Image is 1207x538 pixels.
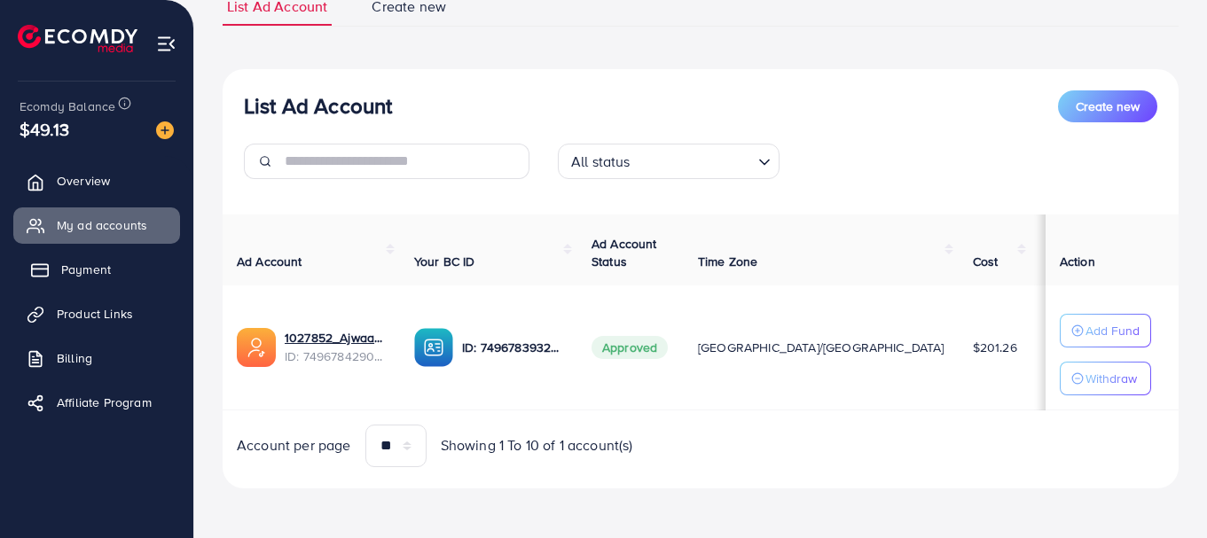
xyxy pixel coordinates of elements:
[1058,90,1157,122] button: Create new
[57,305,133,323] span: Product Links
[13,207,180,243] a: My ad accounts
[57,216,147,234] span: My ad accounts
[462,337,563,358] p: ID: 7496783932957081617
[414,253,475,270] span: Your BC ID
[1086,320,1140,341] p: Add Fund
[237,328,276,367] img: ic-ads-acc.e4c84228.svg
[973,253,999,270] span: Cost
[1060,253,1095,270] span: Action
[285,329,386,347] a: 1027852_Ajwaa Shahid_1745481121173
[1076,97,1140,115] span: Create new
[13,385,180,420] a: Affiliate Program
[1060,314,1151,347] button: Add Fund
[237,253,302,270] span: Ad Account
[13,296,180,331] a: Product Links
[285,329,386,365] div: <span class='underline'>1027852_Ajwaa Shahid_1745481121173</span></br>7496784290739617809
[441,435,633,456] span: Showing 1 To 10 of 1 account(s)
[285,347,386,365] span: ID: 7496784290739617809
[592,336,668,359] span: Approved
[558,144,780,179] div: Search for option
[57,349,92,367] span: Billing
[57,172,110,190] span: Overview
[20,116,69,142] span: $49.13
[13,163,180,199] a: Overview
[61,261,111,278] span: Payment
[18,25,137,52] img: logo
[57,394,152,411] span: Affiliate Program
[414,328,453,367] img: ic-ba-acc.ded83a64.svg
[156,34,176,54] img: menu
[1060,362,1151,395] button: Withdraw
[568,149,634,175] span: All status
[1086,368,1137,389] p: Withdraw
[13,340,180,376] a: Billing
[156,121,174,139] img: image
[698,339,944,356] span: [GEOGRAPHIC_DATA]/[GEOGRAPHIC_DATA]
[698,253,757,270] span: Time Zone
[20,97,115,115] span: Ecomdy Balance
[973,339,1017,356] span: $201.26
[244,93,392,119] h3: List Ad Account
[592,235,657,270] span: Ad Account Status
[237,435,351,456] span: Account per page
[636,145,751,175] input: Search for option
[13,252,180,287] a: Payment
